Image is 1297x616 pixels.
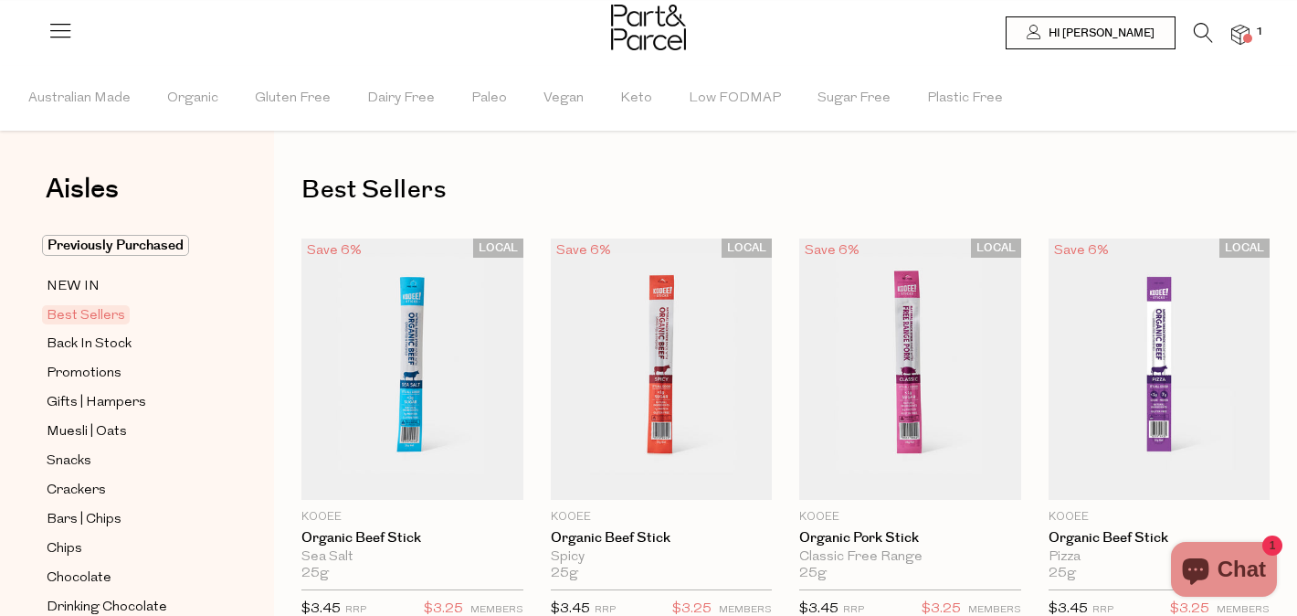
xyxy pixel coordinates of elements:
a: Chocolate [47,567,213,589]
a: Snacks [47,450,213,473]
span: Aisles [46,169,119,209]
p: KOOEE [1049,509,1271,526]
small: RRP [595,605,616,615]
span: 25g [551,566,578,582]
span: 25g [799,566,827,582]
span: Hi [PERSON_NAME] [1044,26,1155,41]
span: Promotions [47,363,121,385]
img: Part&Parcel [611,5,686,50]
div: Save 6% [551,239,617,263]
span: 1 [1251,24,1268,40]
a: Organic Beef Stick [301,530,523,547]
a: 1 [1231,25,1250,44]
small: MEMBERS [1217,605,1270,615]
img: Organic Pork Stick [799,239,1021,500]
div: Save 6% [799,239,865,263]
span: Previously Purchased [42,235,189,256]
span: Vegan [543,67,584,131]
p: KOOEE [799,509,1021,526]
a: Hi [PERSON_NAME] [1006,16,1176,49]
span: LOCAL [1219,239,1270,258]
a: Muesli | Oats [47,420,213,443]
a: Back In Stock [47,333,213,356]
small: RRP [1092,605,1113,615]
a: Promotions [47,362,213,385]
span: 25g [301,566,329,582]
span: $3.45 [799,602,838,616]
span: LOCAL [722,239,772,258]
span: Gluten Free [255,67,331,131]
span: Gifts | Hampers [47,392,146,414]
span: Organic [167,67,218,131]
a: NEW IN [47,275,213,298]
img: Organic Beef Stick [551,239,773,500]
span: $3.45 [1049,602,1088,616]
a: Best Sellers [47,304,213,326]
a: Organic Beef Stick [1049,530,1271,547]
small: RRP [843,605,864,615]
img: Organic Beef Stick [301,239,523,500]
a: Gifts | Hampers [47,391,213,414]
span: Bars | Chips [47,509,121,531]
div: Sea Salt [301,549,523,566]
a: Bars | Chips [47,508,213,531]
span: $3.45 [301,602,341,616]
span: Chips [47,538,82,560]
div: Save 6% [301,239,367,263]
span: Keto [620,67,652,131]
a: Chips [47,537,213,560]
a: Previously Purchased [47,235,213,257]
inbox-online-store-chat: Shopify online store chat [1165,542,1282,601]
small: RRP [345,605,366,615]
a: Organic Pork Stick [799,530,1021,547]
span: Chocolate [47,568,111,589]
span: NEW IN [47,276,100,298]
p: KOOEE [551,509,773,526]
span: Best Sellers [42,305,130,324]
span: Dairy Free [367,67,435,131]
a: Aisles [46,175,119,221]
span: $3.45 [551,602,590,616]
small: MEMBERS [470,605,523,615]
span: Paleo [471,67,507,131]
div: Classic Free Range [799,549,1021,566]
small: MEMBERS [968,605,1021,615]
span: LOCAL [971,239,1021,258]
p: KOOEE [301,509,523,526]
span: LOCAL [473,239,523,258]
span: Crackers [47,480,106,502]
div: Pizza [1049,549,1271,566]
h1: Best Sellers [301,169,1270,211]
a: Crackers [47,479,213,502]
div: Spicy [551,549,773,566]
span: Plastic Free [927,67,1003,131]
small: MEMBERS [719,605,772,615]
span: Sugar Free [817,67,891,131]
span: Muesli | Oats [47,421,127,443]
span: Back In Stock [47,334,132,356]
span: Snacks [47,451,91,473]
div: Save 6% [1049,239,1114,263]
span: Low FODMAP [689,67,781,131]
a: Organic Beef Stick [551,530,773,547]
span: 25g [1049,566,1076,582]
img: Organic Beef Stick [1049,239,1271,500]
span: Australian Made [28,67,131,131]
